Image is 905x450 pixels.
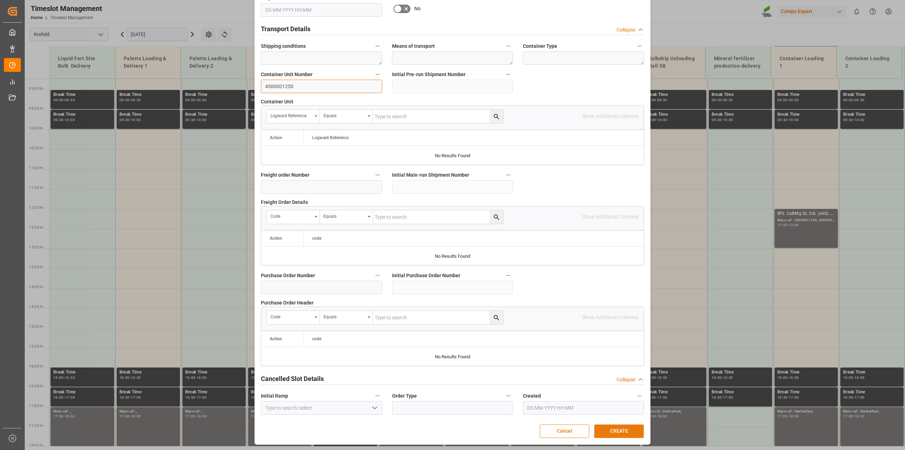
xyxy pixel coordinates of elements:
button: Initial Pre-run Shipment Number [504,70,513,79]
button: Purchase Order Number [373,271,382,280]
button: CREATE [594,425,644,438]
button: open menu [320,311,373,324]
span: Initial Main-run Shipment Number [392,171,469,179]
span: Purchase Order Number [261,272,315,279]
div: Logward Reference [270,111,312,119]
span: Initial Ramp [261,392,288,400]
span: Purchase Order Header [261,299,314,307]
button: open menu [320,110,373,123]
span: Container Type [523,42,557,50]
div: code [270,211,312,220]
input: Type to search [373,311,503,324]
span: Order Type [392,392,417,400]
span: Container Unit [261,98,293,106]
span: code [312,236,321,241]
input: Type to search [373,210,503,224]
button: Created [635,391,644,400]
input: DD.MM.YYYY HH:MM [261,3,382,17]
span: No [414,5,421,12]
span: code [312,336,321,341]
button: Initial Purchase Order Number [504,271,513,280]
button: open menu [267,110,320,123]
button: Order Type [504,391,513,400]
input: DD.MM.YYYY HH:MM [523,401,644,415]
button: search button [490,210,503,224]
button: Container Unit Number [373,70,382,79]
h2: Cancelled Slot Details [261,374,324,383]
span: Means of transport [392,42,435,50]
span: Shipping conditions [261,42,306,50]
button: search button [490,311,503,324]
div: Equals [323,211,365,220]
button: Container Type [635,41,644,51]
span: Initial Purchase Order Number [392,272,460,279]
button: Freight order Number [373,170,382,180]
button: Initial Main-run Shipment Number [504,170,513,180]
span: Freight order Number [261,171,309,179]
button: open menu [369,403,379,414]
div: Action [270,135,282,140]
div: Action [270,236,282,241]
button: Means of transport [504,41,513,51]
span: Container Unit Number [261,71,313,78]
h2: Transport Details [261,24,310,34]
button: open menu [267,311,320,324]
div: Equals [323,111,365,119]
span: Created [523,392,541,400]
div: Collapse [617,376,635,383]
button: Shipping conditions [373,41,382,51]
button: Cancel [540,425,589,438]
input: Type to search/select [261,401,382,415]
span: Initial Pre-run Shipment Number [392,71,466,78]
button: search button [490,110,503,123]
span: Logward Reference [312,135,349,140]
div: Equals [323,312,365,320]
button: open menu [267,210,320,224]
div: code [270,312,312,320]
div: Collapse [617,26,635,34]
div: Action [270,336,282,341]
button: open menu [320,210,373,224]
button: Initial Ramp [373,391,382,400]
span: Freight Order Details [261,199,308,206]
input: Type to search [373,110,503,123]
